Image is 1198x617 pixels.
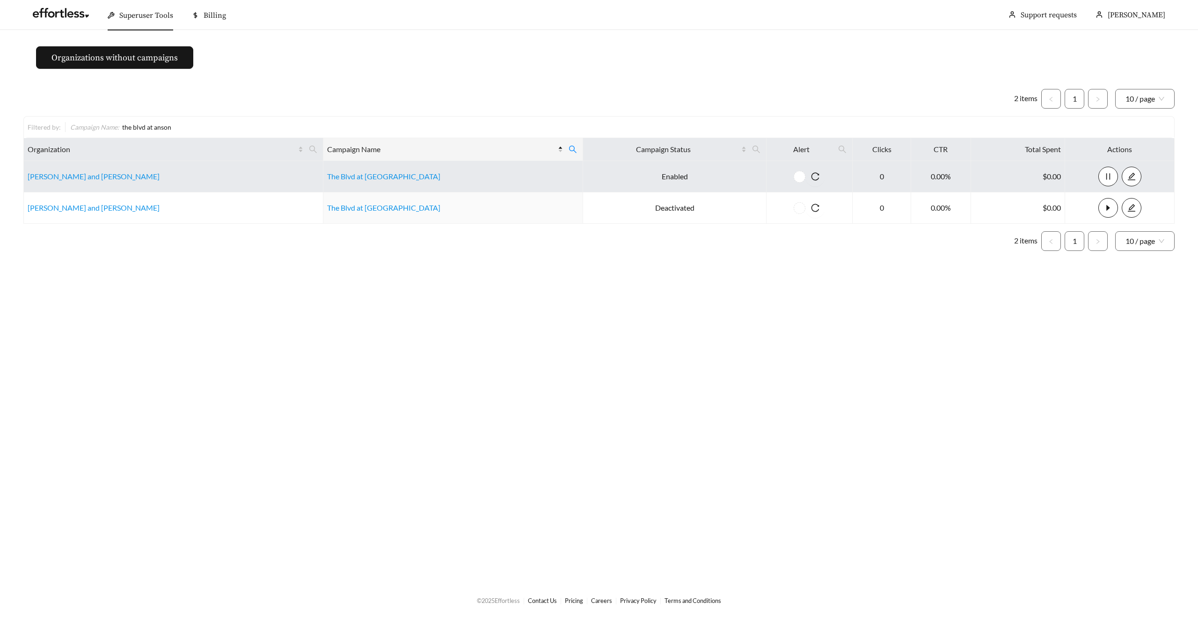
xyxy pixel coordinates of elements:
span: search [565,142,581,157]
a: 1 [1065,89,1084,108]
span: search [752,145,760,154]
span: search [838,145,847,154]
td: Deactivated [583,192,767,224]
span: right [1095,96,1101,102]
span: the blvd at anson [122,123,171,131]
button: left [1041,231,1061,251]
a: [PERSON_NAME] and [PERSON_NAME] [28,172,160,181]
td: 0 [853,161,911,192]
span: © 2025 Effortless [477,597,520,604]
li: 1 [1065,231,1084,251]
button: left [1041,89,1061,109]
a: Contact Us [528,597,557,604]
td: 0.00% [911,192,972,224]
th: Total Spent [971,138,1065,161]
span: search [834,142,850,157]
span: Alert [770,144,833,155]
button: right [1088,231,1108,251]
th: Clicks [853,138,911,161]
a: edit [1122,172,1141,181]
li: Next Page [1088,89,1108,109]
span: search [569,145,577,154]
a: The Blvd at [GEOGRAPHIC_DATA] [327,203,440,212]
td: 0.00% [911,161,972,192]
span: Billing [204,11,226,20]
li: Previous Page [1041,89,1061,109]
a: [PERSON_NAME] and [PERSON_NAME] [28,203,160,212]
span: Campaign Name : [70,123,119,131]
button: right [1088,89,1108,109]
button: caret-right [1098,198,1118,218]
button: edit [1122,198,1141,218]
span: reload [805,204,825,212]
a: Privacy Policy [620,597,657,604]
span: 10 / page [1125,89,1164,108]
a: Pricing [565,597,583,604]
span: reload [805,172,825,181]
li: 2 items [1014,231,1037,251]
td: Enabled [583,161,767,192]
th: Actions [1065,138,1175,161]
div: Filtered by: [28,122,65,132]
li: 1 [1065,89,1084,109]
span: edit [1122,204,1141,212]
button: Organizations without campaigns [36,46,193,69]
span: search [305,142,321,157]
span: caret-right [1099,204,1118,212]
li: 2 items [1014,89,1037,109]
a: Careers [591,597,612,604]
span: right [1095,239,1101,244]
button: reload [805,167,825,186]
a: The Blvd at [GEOGRAPHIC_DATA] [327,172,440,181]
td: $0.00 [971,192,1065,224]
span: Campaign Status [587,144,739,155]
button: pause [1098,167,1118,186]
li: Previous Page [1041,231,1061,251]
a: 1 [1065,232,1084,250]
span: Organizations without campaigns [51,51,178,64]
span: Superuser Tools [119,11,173,20]
span: search [748,142,764,157]
span: search [309,145,317,154]
span: left [1048,239,1054,244]
span: left [1048,96,1054,102]
li: Next Page [1088,231,1108,251]
td: 0 [853,192,911,224]
span: Campaign Name [327,144,556,155]
span: Organization [28,144,296,155]
span: pause [1099,172,1118,181]
div: Page Size [1115,89,1175,109]
button: reload [805,198,825,218]
a: Support requests [1021,10,1077,20]
th: CTR [911,138,972,161]
td: $0.00 [971,161,1065,192]
a: edit [1122,203,1141,212]
button: edit [1122,167,1141,186]
span: [PERSON_NAME] [1108,10,1165,20]
a: Terms and Conditions [665,597,721,604]
div: Page Size [1115,231,1175,251]
span: 10 / page [1125,232,1164,250]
